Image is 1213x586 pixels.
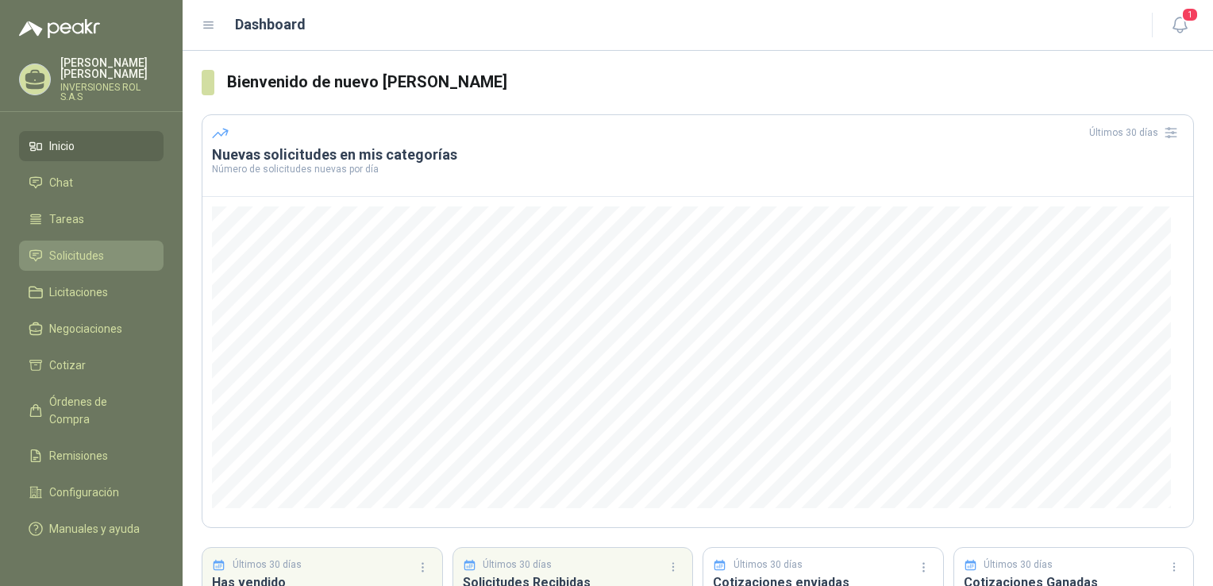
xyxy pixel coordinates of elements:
[19,387,164,434] a: Órdenes de Compra
[49,247,104,264] span: Solicitudes
[49,320,122,337] span: Negociaciones
[49,447,108,465] span: Remisiones
[49,174,73,191] span: Chat
[212,164,1184,174] p: Número de solicitudes nuevas por día
[19,350,164,380] a: Cotizar
[19,514,164,544] a: Manuales y ayuda
[49,484,119,501] span: Configuración
[233,557,302,573] p: Últimos 30 días
[19,277,164,307] a: Licitaciones
[227,70,1194,94] h3: Bienvenido de nuevo [PERSON_NAME]
[49,357,86,374] span: Cotizar
[19,168,164,198] a: Chat
[49,137,75,155] span: Inicio
[19,19,100,38] img: Logo peakr
[984,557,1053,573] p: Últimos 30 días
[483,557,552,573] p: Últimos 30 días
[60,83,164,102] p: INVERSIONES ROL S.A.S
[49,283,108,301] span: Licitaciones
[212,145,1184,164] h3: Nuevas solicitudes en mis categorías
[49,210,84,228] span: Tareas
[19,314,164,344] a: Negociaciones
[235,13,306,36] h1: Dashboard
[49,520,140,538] span: Manuales y ayuda
[19,477,164,507] a: Configuración
[19,441,164,471] a: Remisiones
[734,557,803,573] p: Últimos 30 días
[19,241,164,271] a: Solicitudes
[19,131,164,161] a: Inicio
[19,204,164,234] a: Tareas
[1181,7,1199,22] span: 1
[60,57,164,79] p: [PERSON_NAME] [PERSON_NAME]
[49,393,148,428] span: Órdenes de Compra
[1165,11,1194,40] button: 1
[1089,120,1184,145] div: Últimos 30 días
